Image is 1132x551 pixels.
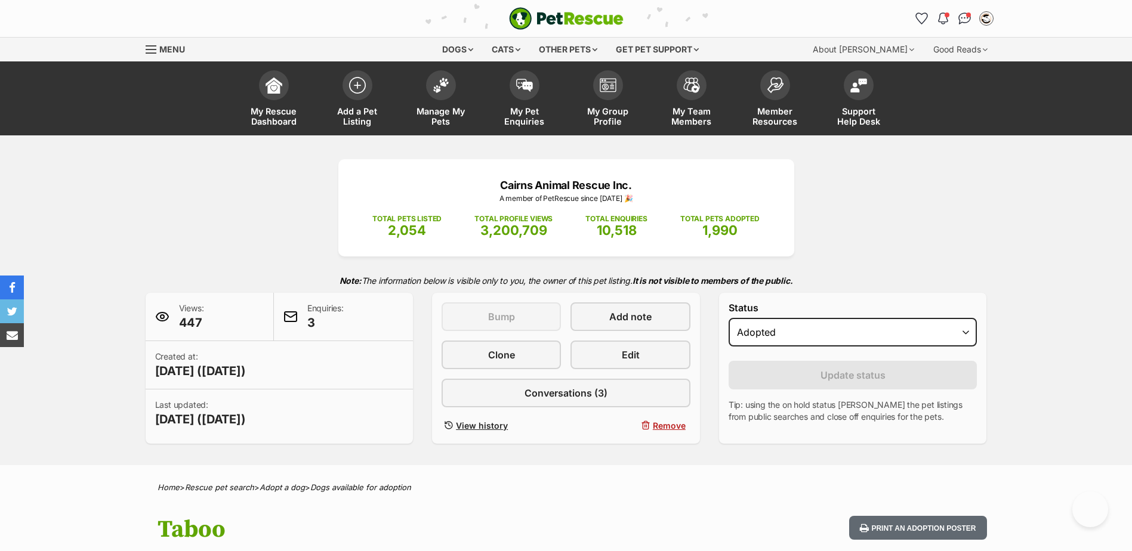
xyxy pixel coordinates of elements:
img: pet-enquiries-icon-7e3ad2cf08bfb03b45e93fb7055b45f3efa6380592205ae92323e6603595dc1f.svg [516,79,533,92]
img: add-pet-listing-icon-0afa8454b4691262ce3f59096e99ab1cd57d4a30225e0717b998d2c9b9846f56.svg [349,77,366,94]
img: help-desk-icon-fdf02630f3aa405de69fd3d07c3f3aa587a6932b1a1747fa1d2bba05be0121f9.svg [850,78,867,92]
a: Add note [570,302,690,331]
button: Remove [570,417,690,434]
button: Update status [729,361,977,389]
p: TOTAL ENQUIRIES [585,213,647,224]
span: Edit [622,348,640,362]
ul: Account quick links [912,9,996,28]
span: Update status [821,368,886,382]
a: Edit [570,340,690,369]
span: My Group Profile [581,106,635,126]
a: Support Help Desk [817,64,900,135]
a: Dogs available for adoption [310,482,411,492]
span: 2,054 [388,222,426,238]
span: Support Help Desk [832,106,886,126]
button: Bump [442,302,561,331]
span: View history [456,419,508,432]
span: Add a Pet Listing [331,106,384,126]
p: TOTAL PROFILE VIEWS [474,213,553,224]
img: notifications-46538b983faf8c2785f20acdc204bb7945ddae34d4c08c2a6579f10ce5e182be.svg [938,13,948,24]
a: PetRescue [509,7,624,30]
img: member-resources-icon-8e73f808a243e03378d46382f2149f9095a855e16c252ad45f914b54edf8863c.svg [767,77,784,93]
p: TOTAL PETS LISTED [372,213,442,224]
img: team-members-icon-5396bd8760b3fe7c0b43da4ab00e1e3bb1a5d9ba89233759b79545d2d3fc5d0d.svg [683,78,700,93]
span: Bump [488,309,515,324]
div: About [PERSON_NAME] [804,38,923,61]
span: Manage My Pets [414,106,468,126]
img: Shardin Carter profile pic [980,13,992,24]
span: 3 [307,314,344,331]
p: Tip: using the on hold status [PERSON_NAME] the pet listings from public searches and close off e... [729,399,977,423]
a: My Rescue Dashboard [232,64,316,135]
span: Conversations (3) [525,386,607,400]
a: Member Resources [733,64,817,135]
a: Rescue pet search [185,482,254,492]
img: chat-41dd97257d64d25036548639549fe6c8038ab92f7586957e7f3b1b290dea8141.svg [958,13,971,24]
a: Clone [442,340,561,369]
a: Menu [146,38,193,59]
iframe: Help Scout Beacon - Open [1072,491,1108,527]
span: 1,990 [702,222,738,238]
span: Member Resources [748,106,802,126]
p: A member of PetRescue since [DATE] 🎉 [356,193,776,204]
span: 447 [179,314,204,331]
img: group-profile-icon-3fa3cf56718a62981997c0bc7e787c4b2cf8bcc04b72c1350f741eb67cf2f40e.svg [600,78,616,92]
img: dashboard-icon-eb2f2d2d3e046f16d808141f083e7271f6b2e854fb5c12c21221c1fb7104beca.svg [266,77,282,94]
a: Conversations [955,9,974,28]
h1: Taboo [158,516,662,543]
div: Get pet support [607,38,707,61]
p: Created at: [155,351,246,379]
button: Notifications [934,9,953,28]
span: Remove [653,419,686,432]
img: logo-e224e6f780fb5917bec1dbf3a21bbac754714ae5b6737aabdf751b685950b380.svg [509,7,624,30]
button: Print an adoption poster [849,516,986,540]
a: Add a Pet Listing [316,64,399,135]
a: My Team Members [650,64,733,135]
span: My Rescue Dashboard [247,106,301,126]
a: View history [442,417,561,434]
img: manage-my-pets-icon-02211641906a0b7f246fdf0571729dbe1e7629f14944591b6c1af311fb30b64b.svg [433,78,449,93]
p: Last updated: [155,399,246,428]
span: 3,200,709 [480,222,547,238]
a: My Group Profile [566,64,650,135]
a: Manage My Pets [399,64,483,135]
strong: Note: [340,275,362,286]
span: Add note [609,309,652,324]
p: TOTAL PETS ADOPTED [680,213,760,224]
span: 10,518 [597,222,637,238]
div: Good Reads [925,38,996,61]
div: > > > [128,483,1005,492]
label: Status [729,302,977,313]
div: Dogs [434,38,482,61]
a: Conversations (3) [442,379,690,407]
p: Enquiries: [307,302,344,331]
p: The information below is visible only to you, the owner of this pet listing. [146,268,987,293]
span: My Team Members [665,106,718,126]
span: [DATE] ([DATE]) [155,363,246,379]
p: Cairns Animal Rescue Inc. [356,177,776,193]
a: My Pet Enquiries [483,64,566,135]
span: [DATE] ([DATE]) [155,411,246,428]
div: Other pets [530,38,606,61]
button: My account [977,9,996,28]
strong: It is not visible to members of the public. [633,275,793,286]
a: Favourites [912,9,931,28]
a: Adopt a dog [260,482,305,492]
span: Menu [159,44,185,54]
p: Views: [179,302,204,331]
span: Clone [488,348,515,362]
span: My Pet Enquiries [498,106,551,126]
a: Home [158,482,180,492]
div: Cats [483,38,529,61]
